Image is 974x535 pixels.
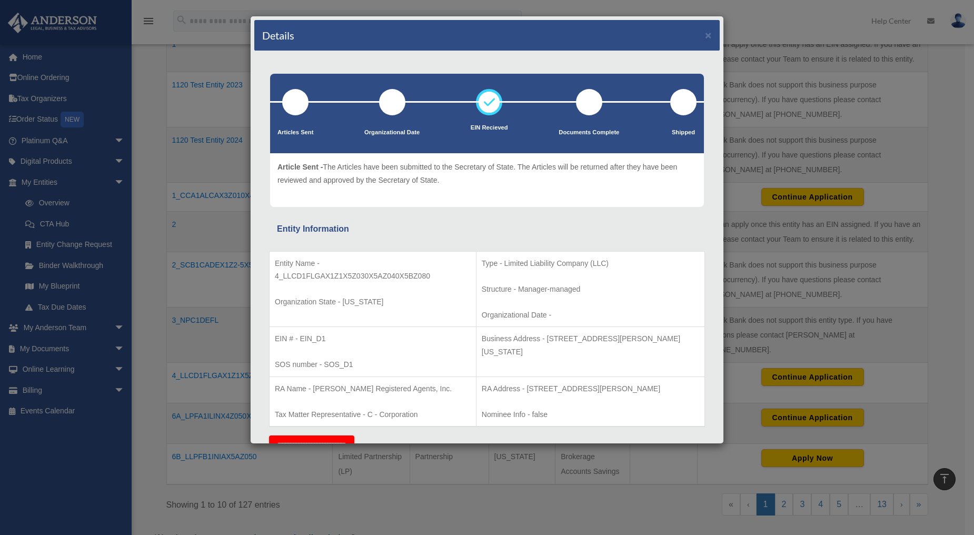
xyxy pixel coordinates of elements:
p: Entity Name - 4_LLCD1FLGAX1Z1X5Z030X5AZ040X5BZ080 [275,257,471,283]
p: RA Address - [STREET_ADDRESS][PERSON_NAME] [482,382,699,395]
p: Organization State - [US_STATE] [275,295,471,309]
button: × [705,29,712,41]
p: Tax Matter Representative - C - Corporation [275,408,471,421]
p: Organizational Date [364,127,420,138]
p: EIN # - EIN_D1 [275,332,471,345]
p: Type - Limited Liability Company (LLC) [482,257,699,270]
p: Documents Complete [559,127,619,138]
p: Shipped [670,127,697,138]
p: Articles Sent [277,127,313,138]
p: The Articles have been submitted to the Secretary of State. The Articles will be returned after t... [277,161,697,186]
span: Article Sent - [277,163,323,171]
p: RA Name - [PERSON_NAME] Registered Agents, Inc. [275,382,471,395]
p: EIN Recieved [471,123,508,133]
div: Entity Information [277,222,697,236]
p: Structure - Manager-managed [482,283,699,296]
p: Nominee Info - false [482,408,699,421]
h4: Details [262,28,294,43]
p: Business Address - [STREET_ADDRESS][PERSON_NAME][US_STATE] [482,332,699,358]
p: SOS number - SOS_D1 [275,358,471,371]
p: Organizational Date - [482,309,699,322]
